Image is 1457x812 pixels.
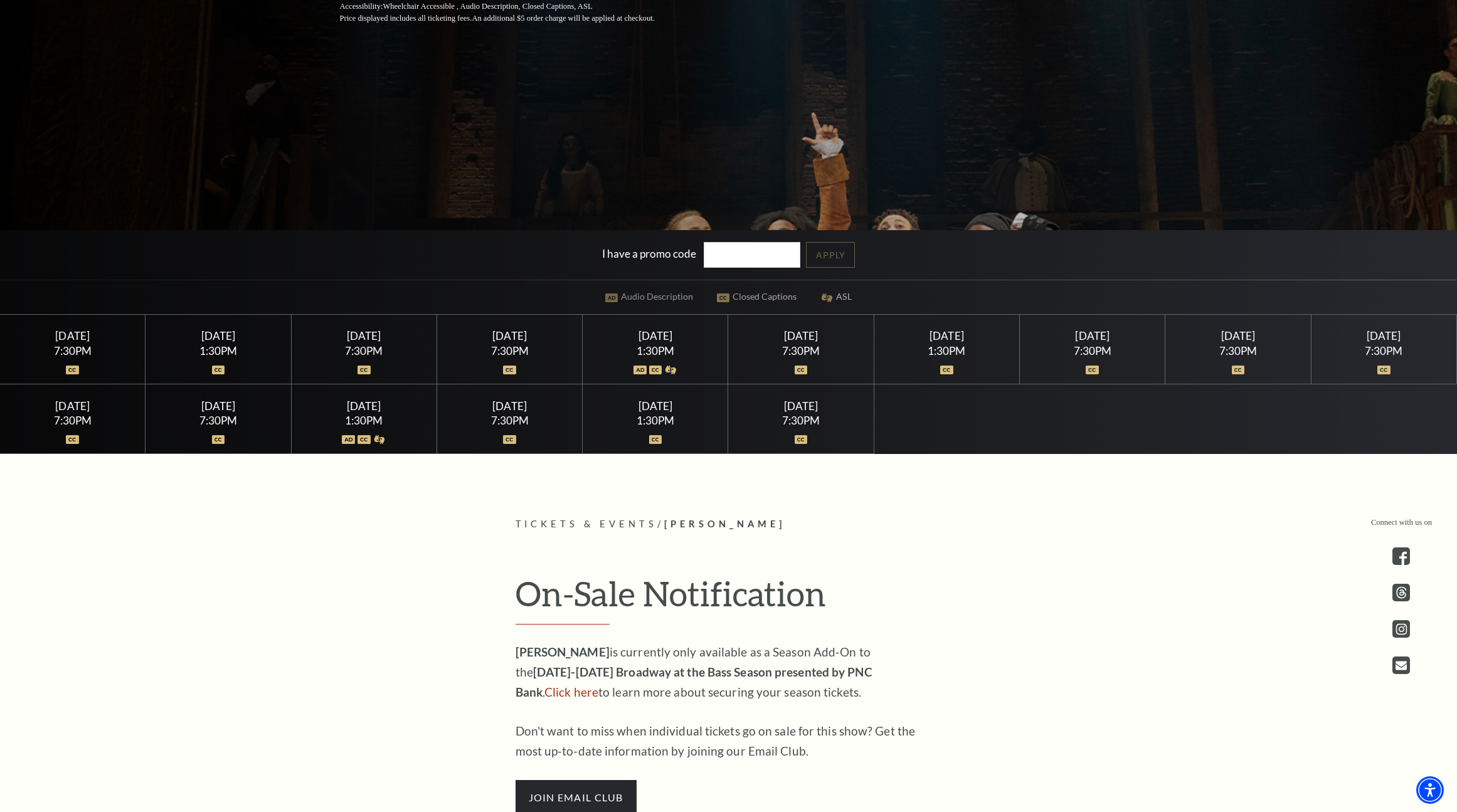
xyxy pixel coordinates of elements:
div: 7:30PM [743,345,859,356]
div: 7:30PM [1035,345,1150,356]
div: [DATE] [743,399,859,413]
div: [DATE] [306,399,421,413]
div: [DATE] [452,329,568,342]
a: Open this option - open in a new tab [1392,656,1410,674]
div: [DATE] [306,329,421,342]
div: Accessibility Menu [1416,776,1444,804]
div: [DATE] [15,329,130,342]
div: 1:30PM [889,345,1005,356]
p: Connect with us on [1371,517,1432,529]
p: / [516,517,942,532]
div: [DATE] [889,329,1005,342]
div: [DATE] [452,399,568,413]
div: 7:30PM [1180,345,1296,356]
div: [DATE] [1035,329,1150,342]
span: Tickets & Events [516,519,658,529]
span: Wheelchair Accessible , Audio Description, Closed Captions, ASL [383,2,592,11]
div: [DATE] [1180,329,1296,342]
a: facebook - open in a new tab [1392,547,1410,565]
span: [PERSON_NAME] [664,519,785,529]
div: 7:30PM [452,415,568,426]
div: 7:30PM [452,345,568,356]
div: 1:30PM [598,415,713,426]
label: I have a promo code [602,247,696,260]
div: [DATE] [1326,329,1441,342]
div: 1:30PM [161,345,276,356]
strong: [PERSON_NAME] [516,645,610,659]
div: 1:30PM [598,345,713,356]
div: 1:30PM [306,415,421,426]
div: 7:30PM [161,415,276,426]
span: An additional $5 order charge will be applied at checkout. [472,14,654,23]
p: Don't want to miss when individual tickets go on sale for this show? Get the most up-to-date info... [516,721,923,761]
div: [DATE] [598,329,713,342]
div: [DATE] [598,399,713,413]
div: [DATE] [161,329,276,342]
a: instagram - open in a new tab [1392,620,1410,638]
a: threads.com - open in a new tab [1392,584,1410,601]
div: 7:30PM [15,345,130,356]
div: 7:30PM [743,415,859,426]
div: 7:30PM [1326,345,1441,356]
div: 7:30PM [15,415,130,426]
div: [DATE] [15,399,130,413]
h2: On-Sale Notification [516,573,942,625]
div: [DATE] [161,399,276,413]
strong: [DATE]-[DATE] Broadway at the Bass Season presented by PNC Bank [516,665,872,699]
a: join email club [516,789,637,804]
div: [DATE] [743,329,859,342]
a: Click here to learn more about securing your season tickets [544,685,598,699]
p: is currently only available as a Season Add-On to the . to learn more about securing your season ... [516,642,923,702]
p: Price displayed includes all ticketing fees. [340,13,685,24]
div: 7:30PM [306,345,421,356]
p: Accessibility: [340,1,685,13]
